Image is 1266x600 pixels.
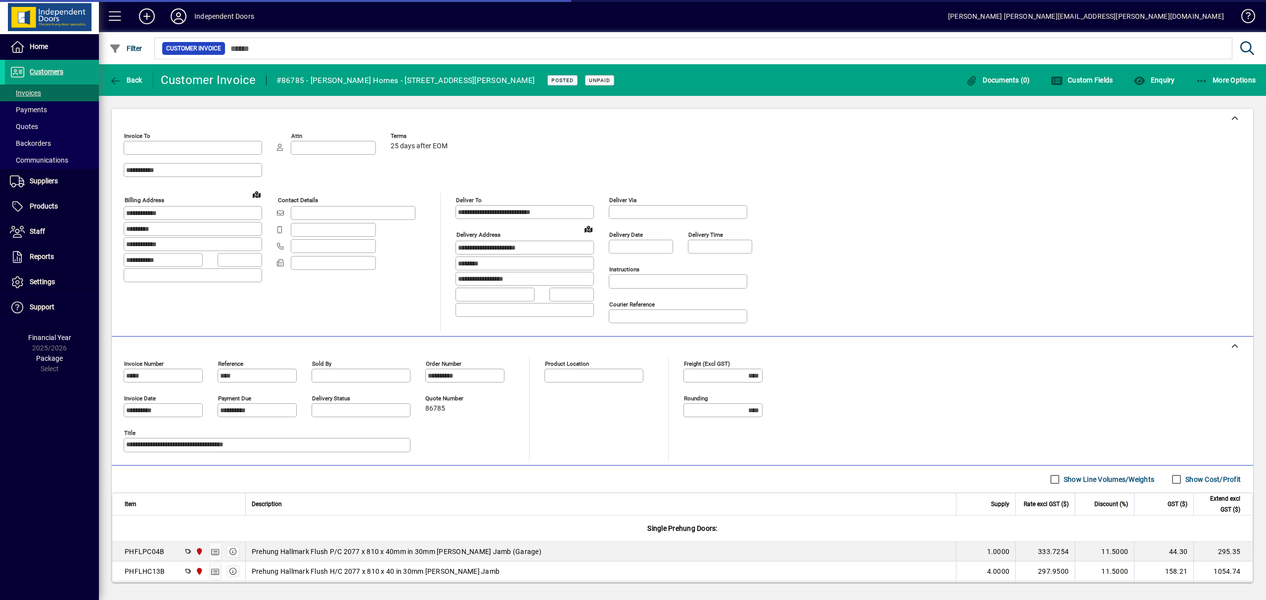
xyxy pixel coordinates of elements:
[5,245,99,269] a: Reports
[30,227,45,235] span: Staff
[1183,474,1241,484] label: Show Cost/Profit
[589,77,610,84] span: Unpaid
[5,35,99,59] a: Home
[1075,561,1134,581] td: 11.5000
[109,44,142,52] span: Filter
[425,395,485,402] span: Quote number
[99,71,153,89] app-page-header-button: Back
[193,546,204,557] span: Christchurch
[1022,566,1069,576] div: 297.9500
[30,177,58,185] span: Suppliers
[609,266,639,273] mat-label: Instructions
[581,221,596,237] a: View on map
[10,89,41,97] span: Invoices
[194,8,254,24] div: Independent Doors
[107,71,145,89] button: Back
[163,7,194,25] button: Profile
[112,515,1253,541] div: Single Prehung Doors:
[5,270,99,295] a: Settings
[609,301,655,308] mat-label: Courier Reference
[391,133,450,139] span: Terms
[30,253,54,260] span: Reports
[5,152,99,169] a: Communications
[107,40,145,57] button: Filter
[1094,499,1128,510] span: Discount (%)
[987,547,1010,557] span: 1.0000
[1051,76,1113,84] span: Custom Fields
[948,8,1224,24] div: [PERSON_NAME] [PERSON_NAME][EMAIL_ADDRESS][PERSON_NAME][DOMAIN_NAME]
[1234,2,1254,34] a: Knowledge Base
[609,231,643,238] mat-label: Delivery date
[109,76,142,84] span: Back
[291,132,302,139] mat-label: Attn
[36,354,63,362] span: Package
[963,71,1033,89] button: Documents (0)
[987,566,1010,576] span: 4.0000
[545,360,589,367] mat-label: Product location
[193,566,204,577] span: Christchurch
[609,197,636,204] mat-label: Deliver via
[124,395,156,402] mat-label: Invoice date
[1022,547,1069,557] div: 333.7254
[5,194,99,219] a: Products
[10,139,51,147] span: Backorders
[10,123,38,130] span: Quotes
[124,360,164,367] mat-label: Invoice number
[5,135,99,152] a: Backorders
[10,156,68,164] span: Communications
[456,197,482,204] mat-label: Deliver To
[30,303,54,311] span: Support
[1134,542,1193,561] td: 44.30
[1196,76,1256,84] span: More Options
[10,106,47,114] span: Payments
[1048,71,1116,89] button: Custom Fields
[684,395,708,402] mat-label: Rounding
[312,360,331,367] mat-label: Sold by
[125,547,164,557] div: PHFLPC04B
[124,429,136,436] mat-label: Title
[1193,542,1253,561] td: 295.35
[1134,561,1193,581] td: 158.21
[966,76,1030,84] span: Documents (0)
[1200,493,1240,515] span: Extend excl GST ($)
[30,202,58,210] span: Products
[1075,542,1134,561] td: 11.5000
[426,360,461,367] mat-label: Order number
[5,85,99,101] a: Invoices
[5,169,99,194] a: Suppliers
[1062,474,1154,484] label: Show Line Volumes/Weights
[684,360,730,367] mat-label: Freight (excl GST)
[1024,499,1069,510] span: Rate excl GST ($)
[688,231,723,238] mat-label: Delivery time
[218,395,251,402] mat-label: Payment due
[991,499,1009,510] span: Supply
[124,132,150,139] mat-label: Invoice To
[5,118,99,135] a: Quotes
[30,68,63,76] span: Customers
[125,499,136,510] span: Item
[161,72,256,88] div: Customer Invoice
[131,7,163,25] button: Add
[252,547,542,557] span: Prehung Hallmark Flush P/C 2077 x 810 x 40mm in 30mm [PERSON_NAME] Jamb (Garage)
[30,43,48,50] span: Home
[1131,71,1177,89] button: Enquiry
[276,73,535,88] div: #86785 - [PERSON_NAME] Homes - [STREET_ADDRESS][PERSON_NAME]
[1193,561,1253,581] td: 1054.74
[1193,71,1259,89] button: More Options
[252,566,499,576] span: Prehung Hallmark Flush H/C 2077 x 810 x 40 in 30mm [PERSON_NAME] Jamb
[30,278,55,286] span: Settings
[125,566,165,576] div: PHFLHC13B
[425,405,445,413] span: 86785
[312,395,350,402] mat-label: Delivery status
[551,77,574,84] span: Posted
[391,142,448,150] span: 25 days after EOM
[218,360,243,367] mat-label: Reference
[1133,76,1175,84] span: Enquiry
[28,334,71,342] span: Financial Year
[5,295,99,320] a: Support
[249,186,265,202] a: View on map
[252,499,282,510] span: Description
[5,101,99,118] a: Payments
[1168,499,1187,510] span: GST ($)
[166,43,221,53] span: Customer Invoice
